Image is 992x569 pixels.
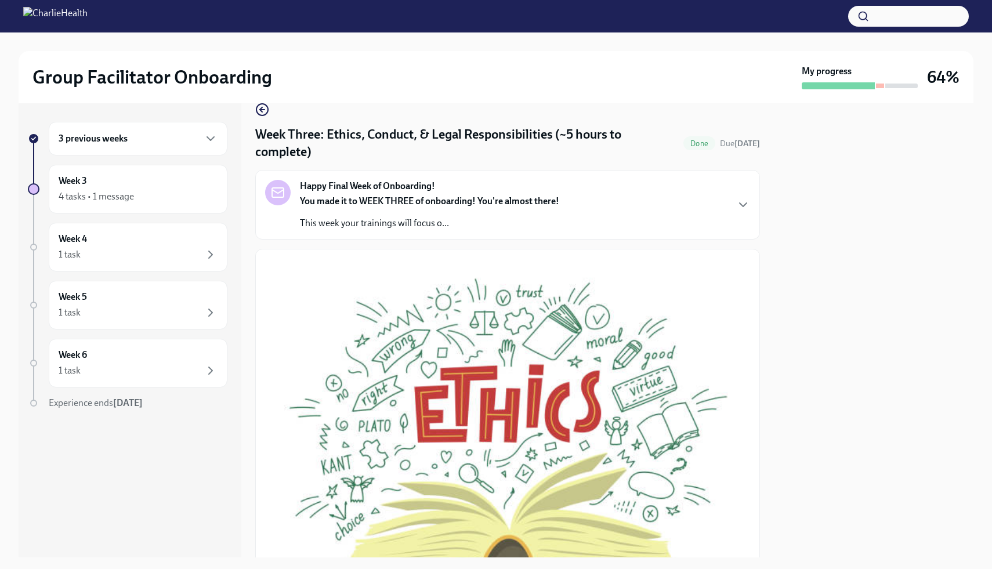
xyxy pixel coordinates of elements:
[734,139,760,148] strong: [DATE]
[300,217,559,230] p: This week your trainings will focus o...
[802,65,852,78] strong: My progress
[720,138,760,149] span: September 15th, 2025 09:00
[683,139,715,148] span: Done
[23,7,88,26] img: CharlieHealth
[32,66,272,89] h2: Group Facilitator Onboarding
[59,132,128,145] h6: 3 previous weeks
[59,190,134,203] div: 4 tasks • 1 message
[300,195,559,206] strong: You made it to WEEK THREE of onboarding! You're almost there!
[255,126,679,161] h4: Week Three: Ethics, Conduct, & Legal Responsibilities (~5 hours to complete)
[720,139,760,148] span: Due
[59,248,81,261] div: 1 task
[927,67,960,88] h3: 64%
[28,281,227,329] a: Week 51 task
[113,397,143,408] strong: [DATE]
[28,339,227,387] a: Week 61 task
[49,397,143,408] span: Experience ends
[59,306,81,319] div: 1 task
[300,180,435,193] strong: Happy Final Week of Onboarding!
[49,122,227,155] div: 3 previous weeks
[59,364,81,377] div: 1 task
[59,349,87,361] h6: Week 6
[28,223,227,271] a: Week 41 task
[28,165,227,213] a: Week 34 tasks • 1 message
[59,175,87,187] h6: Week 3
[59,233,87,245] h6: Week 4
[59,291,87,303] h6: Week 5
